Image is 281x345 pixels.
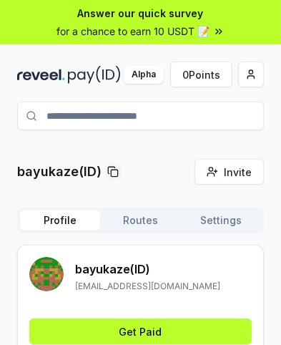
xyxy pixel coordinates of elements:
span: Invite [224,165,252,180]
p: bayukaze (ID) [75,261,220,278]
span: for a chance to earn 10 USDT 📝 [57,24,210,39]
p: [EMAIL_ADDRESS][DOMAIN_NAME] [75,281,220,292]
div: Alpha [124,66,164,84]
button: 0Points [170,62,232,87]
button: Get Paid [29,319,252,344]
p: bayukaze(ID) [17,162,102,182]
button: Settings [181,210,261,230]
img: pay_id [68,66,121,84]
button: Profile [20,210,100,230]
button: Invite [194,159,264,185]
img: reveel_dark [17,66,65,84]
span: Answer our quick survey [78,6,204,21]
button: Routes [100,210,180,230]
